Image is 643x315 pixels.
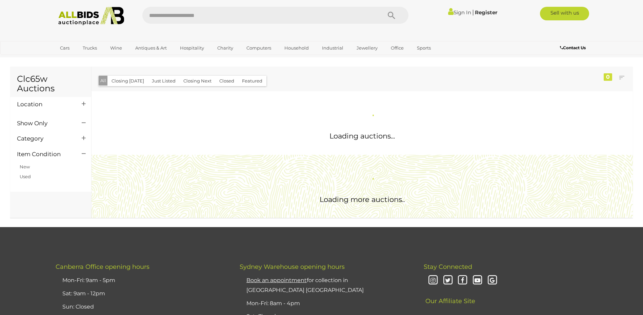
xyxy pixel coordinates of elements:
[179,76,216,86] button: Closing Next
[99,76,108,86] button: All
[106,42,126,54] a: Wine
[61,300,223,314] li: Sun: Closed
[540,7,589,20] a: Sell with us
[486,275,498,286] i: Google
[471,275,483,286] i: Youtube
[320,195,405,204] span: Loading more auctions..
[352,42,382,54] a: Jewellery
[56,54,113,65] a: [GEOGRAPHIC_DATA]
[246,277,364,293] a: Book an appointmentfor collection in [GEOGRAPHIC_DATA] [GEOGRAPHIC_DATA]
[17,135,72,142] h4: Category
[215,76,238,86] button: Closed
[148,76,180,86] button: Just Listed
[375,7,408,24] button: Search
[17,151,72,157] h4: Item Condition
[55,7,128,25] img: Allbids.com.au
[245,297,407,310] li: Mon-Fri: 8am - 4pm
[176,42,208,54] a: Hospitality
[424,263,472,271] span: Stay Connected
[242,42,276,54] a: Computers
[386,42,408,54] a: Office
[17,120,72,127] h4: Show Only
[213,42,238,54] a: Charity
[131,42,171,54] a: Antiques & Art
[238,76,266,86] button: Featured
[17,101,72,108] h4: Location
[560,45,586,50] b: Contact Us
[427,275,439,286] i: Instagram
[280,42,313,54] a: Household
[424,287,475,305] span: Our Affiliate Site
[107,76,148,86] button: Closing [DATE]
[246,277,307,283] u: Book an appointment
[560,44,587,52] a: Contact Us
[475,9,497,16] a: Register
[457,275,468,286] i: Facebook
[56,263,149,271] span: Canberra Office opening hours
[604,73,612,81] div: 0
[20,164,30,169] a: New
[448,9,471,16] a: Sign In
[472,8,474,16] span: |
[318,42,348,54] a: Industrial
[61,274,223,287] li: Mon-Fri: 9am - 5pm
[442,275,454,286] i: Twitter
[413,42,435,54] a: Sports
[78,42,101,54] a: Trucks
[61,287,223,300] li: Sat: 9am - 12pm
[17,74,84,93] h1: Clc65w Auctions
[20,174,31,179] a: Used
[329,132,395,140] span: Loading auctions...
[56,42,74,54] a: Cars
[240,263,345,271] span: Sydney Warehouse opening hours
